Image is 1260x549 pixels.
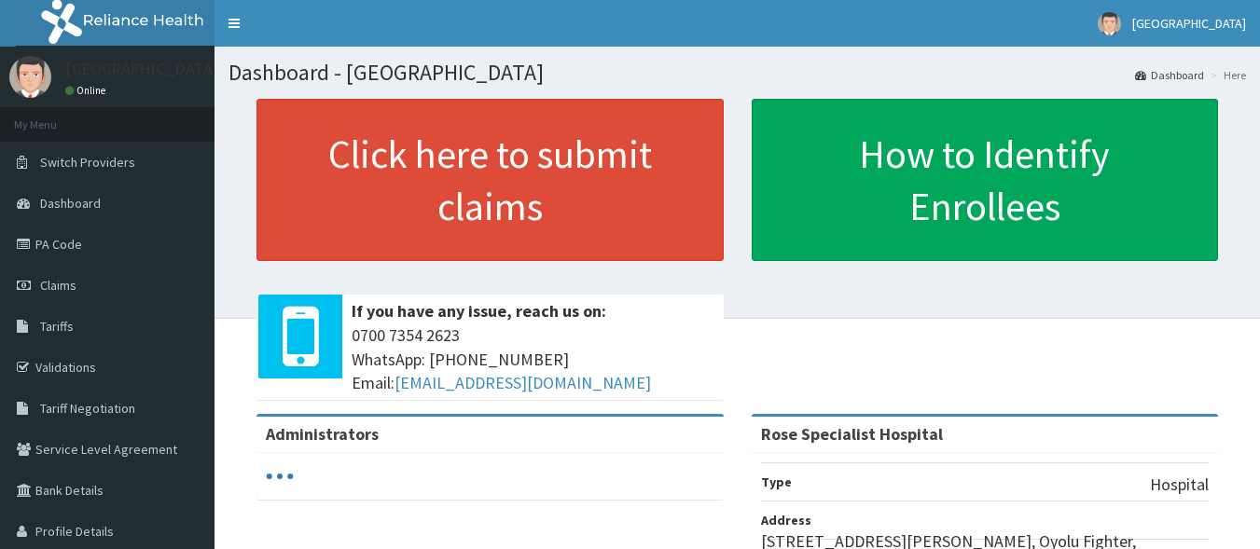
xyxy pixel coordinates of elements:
span: Tariffs [40,318,74,335]
b: Address [761,512,811,528]
a: How to Identify Enrollees [752,99,1219,261]
p: [GEOGRAPHIC_DATA] [65,61,219,77]
img: User Image [9,56,51,98]
b: If you have any issue, reach us on: [352,300,606,322]
svg: audio-loading [266,462,294,490]
span: Dashboard [40,195,101,212]
span: Tariff Negotiation [40,400,135,417]
span: [GEOGRAPHIC_DATA] [1132,15,1246,32]
b: Administrators [266,423,379,445]
a: Dashboard [1135,67,1204,83]
p: Hospital [1150,473,1209,497]
span: Claims [40,277,76,294]
span: 0700 7354 2623 WhatsApp: [PHONE_NUMBER] Email: [352,323,714,395]
a: Click here to submit claims [256,99,724,261]
h1: Dashboard - [GEOGRAPHIC_DATA] [228,61,1246,85]
a: [EMAIL_ADDRESS][DOMAIN_NAME] [395,372,651,393]
li: Here [1206,67,1246,83]
b: Type [761,474,792,490]
img: User Image [1098,12,1121,35]
span: Switch Providers [40,154,135,171]
a: Online [65,84,110,97]
strong: Rose Specialist Hospital [761,423,943,445]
